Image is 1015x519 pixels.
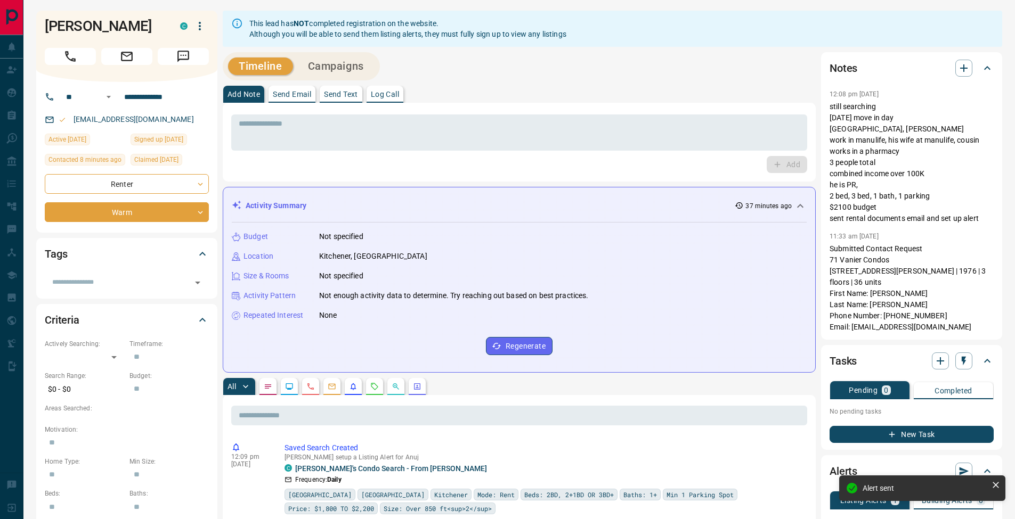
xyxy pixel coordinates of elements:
[370,382,379,391] svg: Requests
[319,251,427,262] p: Kitchener, [GEOGRAPHIC_DATA]
[45,457,124,466] p: Home Type:
[243,310,303,321] p: Repeated Interest
[45,48,96,65] span: Call
[129,339,209,349] p: Timeframe:
[231,453,269,460] p: 12:09 pm
[830,101,994,224] p: still searching [DATE] move in day [GEOGRAPHIC_DATA], [PERSON_NAME] work in manulife, his wife at...
[231,460,269,468] p: [DATE]
[830,403,994,419] p: No pending tasks
[243,290,296,301] p: Activity Pattern
[45,18,164,35] h1: [PERSON_NAME]
[45,174,209,194] div: Renter
[863,484,987,492] div: Alert sent
[830,233,879,240] p: 11:33 am [DATE]
[249,14,566,44] div: This lead has completed registration on the website. Although you will be able to send them listi...
[324,90,358,98] p: Send Text
[371,90,399,98] p: Log Call
[319,290,589,301] p: Not enough activity data to determine. Try reaching out based on best practices.
[45,489,124,498] p: Beds:
[273,90,311,98] p: Send Email
[830,90,879,98] p: 12:08 pm [DATE]
[434,489,468,500] span: Kitchener
[288,489,352,500] span: [GEOGRAPHIC_DATA]
[285,464,292,472] div: condos.ca
[131,134,209,149] div: Fri Sep 12 2025
[48,154,121,165] span: Contacted 8 minutes ago
[228,90,260,98] p: Add Note
[297,57,375,75] button: Campaigns
[327,476,342,483] strong: Daily
[295,475,342,484] p: Frequency:
[45,154,125,169] div: Mon Sep 15 2025
[134,134,183,145] span: Signed up [DATE]
[45,245,67,262] h2: Tags
[45,241,209,267] div: Tags
[158,48,209,65] span: Message
[129,371,209,381] p: Budget:
[745,201,792,211] p: 37 minutes ago
[295,464,487,473] a: [PERSON_NAME]'s Condo Search - From [PERSON_NAME]
[45,425,209,434] p: Motivation:
[45,339,124,349] p: Actively Searching:
[524,489,614,500] span: Beds: 2BD, 2+1BD OR 3BD+
[830,426,994,443] button: New Task
[45,307,209,333] div: Criteria
[830,348,994,374] div: Tasks
[384,503,492,514] span: Size: Over 850 ft<sup>2</sup>
[486,337,553,355] button: Regenerate
[349,382,358,391] svg: Listing Alerts
[392,382,400,391] svg: Opportunities
[319,231,363,242] p: Not specified
[830,60,857,77] h2: Notes
[180,22,188,30] div: condos.ca
[623,489,657,500] span: Baths: 1+
[48,134,86,145] span: Active [DATE]
[285,442,803,454] p: Saved Search Created
[101,48,152,65] span: Email
[74,115,194,123] a: [EMAIL_ADDRESS][DOMAIN_NAME]
[319,310,337,321] p: None
[45,311,79,328] h2: Criteria
[830,458,994,484] div: Alerts
[361,489,425,500] span: [GEOGRAPHIC_DATA]
[285,382,294,391] svg: Lead Browsing Activity
[246,200,306,211] p: Activity Summary
[830,55,994,81] div: Notes
[243,231,268,242] p: Budget
[935,387,972,394] p: Completed
[243,251,273,262] p: Location
[59,116,66,123] svg: Email Valid
[288,503,374,514] span: Price: $1,800 TO $2,200
[328,382,336,391] svg: Emails
[667,489,734,500] span: Min 1 Parking Spot
[884,386,888,394] p: 0
[228,383,236,390] p: All
[849,386,878,394] p: Pending
[45,202,209,222] div: Warm
[45,134,125,149] div: Fri Sep 12 2025
[830,243,994,333] p: Submitted Contact Request 71 Vanier Condos [STREET_ADDRESS][PERSON_NAME] | 1976 | 3 floors | 36 u...
[45,403,209,413] p: Areas Searched:
[131,154,209,169] div: Fri Sep 12 2025
[243,270,289,282] p: Size & Rooms
[45,371,124,381] p: Search Range:
[294,19,309,28] strong: NOT
[477,489,515,500] span: Mode: Rent
[129,489,209,498] p: Baths:
[264,382,272,391] svg: Notes
[319,270,363,282] p: Not specified
[134,154,178,165] span: Claimed [DATE]
[413,382,421,391] svg: Agent Actions
[285,454,803,461] p: [PERSON_NAME] setup a Listing Alert for Anuj
[190,275,205,290] button: Open
[830,352,857,369] h2: Tasks
[232,196,807,216] div: Activity Summary37 minutes ago
[102,90,115,103] button: Open
[306,382,315,391] svg: Calls
[228,57,293,75] button: Timeline
[45,381,124,398] p: $0 - $0
[129,457,209,466] p: Min Size:
[830,463,857,480] h2: Alerts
